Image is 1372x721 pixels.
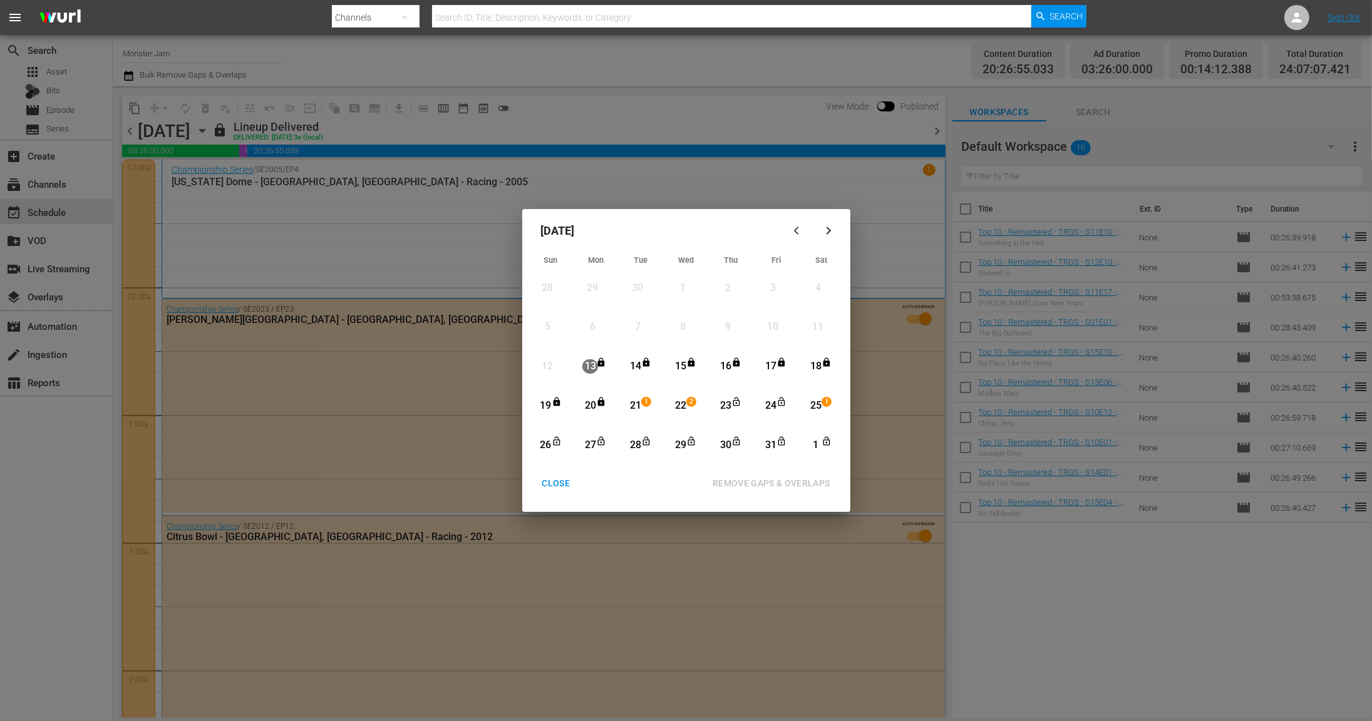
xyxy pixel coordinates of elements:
div: 12 [540,359,555,374]
div: 30 [630,281,646,295]
div: 26 [538,438,554,453]
div: 13 [582,359,598,374]
div: 2 [720,281,736,295]
button: CLOSE [527,472,585,495]
div: 22 [673,399,688,413]
span: 1 [822,397,831,407]
div: 5 [540,320,555,334]
div: 19 [538,399,554,413]
div: 4 [810,281,826,295]
span: Thu [725,255,738,265]
div: 16 [718,359,733,374]
div: 31 [763,438,778,453]
div: CLOSE [532,476,580,491]
div: 9 [720,320,736,334]
div: 29 [673,438,688,453]
div: 10 [765,320,781,334]
div: 24 [763,399,778,413]
span: Tue [634,255,648,265]
span: Sat [815,255,827,265]
div: 21 [627,399,643,413]
div: 18 [808,359,823,374]
div: 1 [808,438,823,453]
img: ans4CAIJ8jUAAAAAAAAAAAAAAAAAAAAAAAAgQb4GAAAAAAAAAAAAAAAAAAAAAAAAJMjXAAAAAAAAAAAAAAAAAAAAAAAAgAT5G... [30,3,90,33]
div: 30 [718,438,733,453]
div: 25 [808,399,823,413]
span: 1 [642,397,651,407]
span: menu [8,10,23,25]
div: Month View [529,252,844,466]
span: Search [1050,5,1083,28]
span: 2 [687,397,696,407]
div: 17 [763,359,778,374]
a: Sign Out [1328,13,1360,23]
div: 20 [582,399,598,413]
div: 27 [582,438,598,453]
span: Fri [771,255,781,265]
div: 28 [540,281,555,295]
div: 23 [718,399,733,413]
div: 29 [585,281,601,295]
div: 11 [810,320,826,334]
div: 15 [673,359,688,374]
div: 7 [630,320,646,334]
div: 28 [627,438,643,453]
div: 8 [675,320,691,334]
div: 6 [585,320,601,334]
span: Wed [678,255,694,265]
div: 3 [765,281,781,295]
div: [DATE] [529,215,784,245]
span: Mon [588,255,604,265]
div: 1 [675,281,691,295]
span: Sun [544,255,558,265]
div: 14 [627,359,643,374]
